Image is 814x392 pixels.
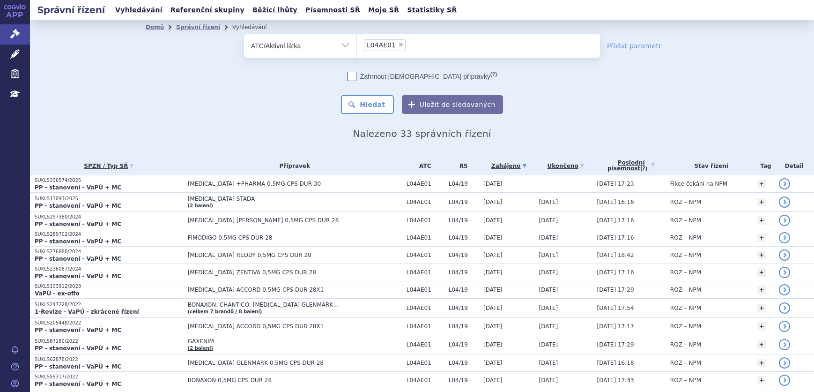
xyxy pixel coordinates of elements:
[779,321,790,332] a: detail
[666,156,753,175] th: Stav řízení
[757,216,766,225] a: +
[779,284,790,295] a: detail
[188,217,402,224] span: [MEDICAL_DATA] [PERSON_NAME] 0,5MG CPS DUR 28
[597,199,634,205] span: [DATE] 16:16
[757,286,766,294] a: +
[670,252,701,258] span: ROZ – NPM
[146,24,164,30] a: Domů
[367,42,396,48] span: L04AE01
[757,322,766,331] a: +
[407,234,444,241] span: L04AE01
[402,95,503,114] button: Uložit do sledovaných
[188,338,402,345] span: GAXENIM
[407,269,444,276] span: L04AE01
[35,374,183,380] p: SUKLS55317/2022
[168,4,247,16] a: Referenční skupiny
[607,41,662,51] a: Přidat parametr
[483,360,503,366] span: [DATE]
[779,249,790,261] a: detail
[483,341,503,348] span: [DATE]
[449,341,479,348] span: L04/19
[483,181,503,187] span: [DATE]
[539,181,541,187] span: -
[640,166,647,172] abbr: (?)
[35,177,183,184] p: SUKLS336574/2025
[35,356,183,363] p: SUKLS62878/2022
[483,252,503,258] span: [DATE]
[597,341,634,348] span: [DATE] 17:29
[402,156,444,175] th: ATC
[35,266,183,272] p: SUKLS236087/2024
[449,323,479,330] span: L04/19
[444,156,479,175] th: RS
[188,323,402,330] span: [MEDICAL_DATA] ACCORD 0,5MG CPS DUR 28X1
[779,339,790,350] a: detail
[35,159,183,173] a: SPZN / Typ SŘ
[112,4,165,16] a: Vyhledávání
[407,341,444,348] span: L04AE01
[341,95,394,114] button: Hledat
[670,360,701,366] span: ROZ – NPM
[449,234,479,241] span: L04/19
[597,377,634,384] span: [DATE] 17:33
[779,267,790,278] a: detail
[483,234,503,241] span: [DATE]
[753,156,775,175] th: Tag
[449,360,479,366] span: L04/19
[407,305,444,311] span: L04AE01
[35,256,121,262] strong: PP - stanovení - VaPÚ + MC
[597,252,634,258] span: [DATE] 18:42
[757,198,766,206] a: +
[779,375,790,386] a: detail
[365,4,402,16] a: Moje SŘ
[449,181,479,187] span: L04/19
[757,268,766,277] a: +
[670,181,727,187] span: Fikce čekání na NPM
[404,4,459,16] a: Statistiky SŘ
[670,199,701,205] span: ROZ – NPM
[597,323,634,330] span: [DATE] 17:17
[670,286,701,293] span: ROZ – NPM
[35,196,183,202] p: SUKLS13093/2025
[779,232,790,243] a: detail
[407,252,444,258] span: L04AE01
[188,346,213,351] a: (2 balení)
[449,217,479,224] span: L04/19
[176,24,220,30] a: Správní řízení
[757,180,766,188] a: +
[35,345,121,352] strong: PP - stanovení - VaPÚ + MC
[35,214,183,220] p: SUKLS297380/2024
[188,252,402,258] span: [MEDICAL_DATA] REDDY 0,5MG CPS DUR 28
[757,234,766,242] a: +
[539,252,558,258] span: [DATE]
[597,156,666,175] a: Poslednípísemnost(?)
[35,221,121,227] strong: PP - stanovení - VaPÚ + MC
[347,72,497,81] label: Zahrnout [DEMOGRAPHIC_DATA] přípravky
[483,377,503,384] span: [DATE]
[188,286,402,293] span: [MEDICAL_DATA] ACCORD 0,5MG CPS DUR 28X1
[188,302,402,308] span: BONAXON, CHANTICO, [MEDICAL_DATA] GLENMARK…
[539,217,558,224] span: [DATE]
[449,252,479,258] span: L04/19
[670,377,701,384] span: ROZ – NPM
[483,305,503,311] span: [DATE]
[188,203,213,208] a: (2 balení)
[539,305,558,311] span: [DATE]
[670,323,701,330] span: ROZ – NPM
[303,4,363,16] a: Písemnosti SŘ
[539,159,592,173] a: Ukončeno
[483,199,503,205] span: [DATE]
[539,323,558,330] span: [DATE]
[407,323,444,330] span: L04AE01
[490,71,497,77] abbr: (?)
[449,377,479,384] span: L04/19
[250,4,300,16] a: Běžící lhůty
[597,269,634,276] span: [DATE] 17:16
[483,269,503,276] span: [DATE]
[35,184,121,191] strong: PP - stanovení - VaPÚ + MC
[407,360,444,366] span: L04AE01
[539,199,558,205] span: [DATE]
[757,376,766,384] a: +
[35,309,139,315] strong: 1-Revize - VaPÚ - zkrácené řízení
[35,290,80,297] strong: VaPÚ - ex-offo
